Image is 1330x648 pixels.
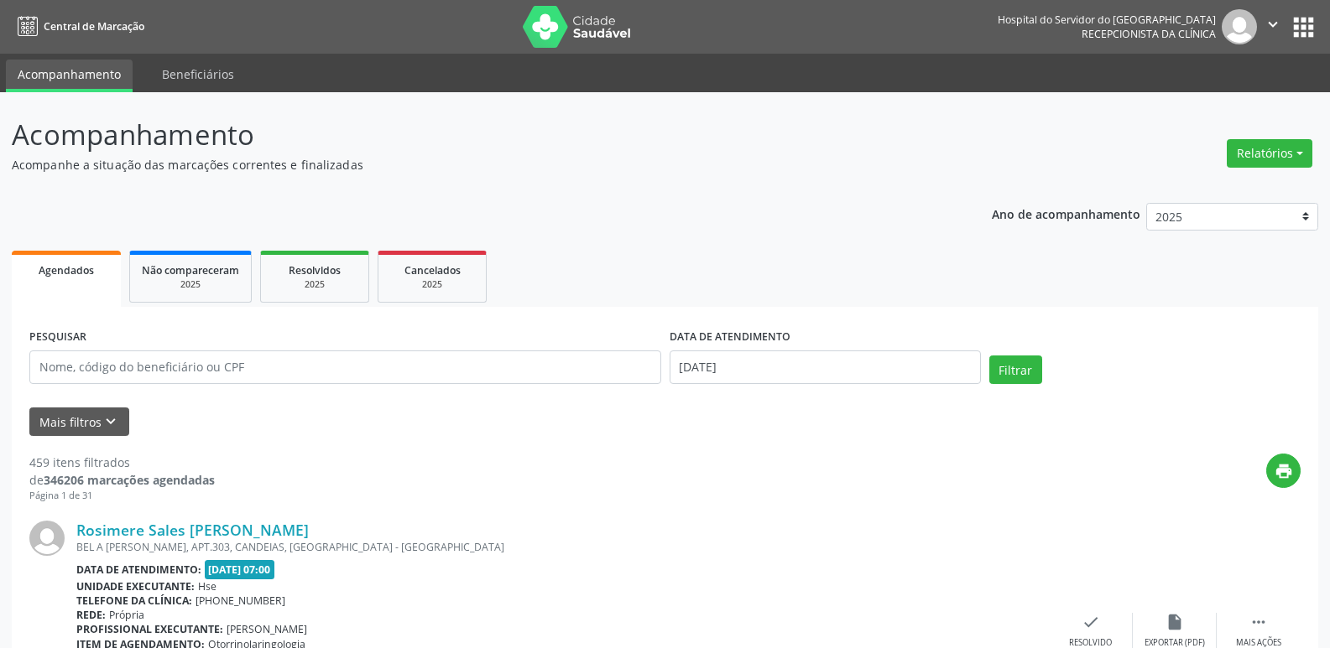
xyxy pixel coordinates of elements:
div: 459 itens filtrados [29,454,215,471]
img: img [29,521,65,556]
div: de [29,471,215,489]
span: Hse [198,579,216,594]
div: Página 1 de 31 [29,489,215,503]
p: Ano de acompanhamento [992,203,1140,224]
b: Telefone da clínica: [76,594,192,608]
i: check [1082,613,1100,631]
input: Selecione um intervalo [670,350,981,384]
a: Beneficiários [150,60,246,89]
div: 2025 [390,278,474,291]
button: Relatórios [1227,139,1312,168]
div: Hospital do Servidor do [GEOGRAPHIC_DATA] [998,13,1216,27]
span: [PHONE_NUMBER] [196,594,285,608]
button:  [1257,9,1289,44]
span: Agendados [39,263,94,277]
a: Central de Marcação [12,13,144,40]
input: Nome, código do beneficiário ou CPF [29,350,661,384]
label: DATA DE ATENDIMENTO [670,324,790,350]
p: Acompanhamento [12,114,926,156]
div: BEL A [PERSON_NAME], APT.303, CANDEIAS, [GEOGRAPHIC_DATA] - [GEOGRAPHIC_DATA] [76,540,1049,554]
a: Rosimere Sales [PERSON_NAME] [76,521,309,539]
i: insert_drive_file [1166,613,1184,631]
span: Recepcionista da clínica [1082,27,1216,41]
button: Mais filtroskeyboard_arrow_down [29,407,129,437]
p: Acompanhe a situação das marcações correntes e finalizadas [12,156,926,174]
button: apps [1289,13,1318,42]
div: 2025 [273,278,357,291]
span: Resolvidos [289,263,341,277]
i:  [1249,613,1268,631]
label: PESQUISAR [29,324,86,350]
span: Própria [109,608,144,622]
b: Unidade executante: [76,579,195,594]
i: print [1275,462,1293,480]
span: [PERSON_NAME] [227,622,307,636]
button: print [1266,454,1301,488]
span: [DATE] 07:00 [205,560,275,579]
b: Data de atendimento: [76,562,201,577]
button: Filtrar [989,355,1042,384]
span: Central de Marcação [44,19,144,34]
strong: 346206 marcações agendadas [44,472,215,488]
b: Rede: [76,608,106,622]
a: Acompanhamento [6,60,133,92]
span: Não compareceram [142,263,239,277]
span: Cancelados [404,263,461,277]
div: 2025 [142,278,239,291]
i: keyboard_arrow_down [102,412,120,431]
b: Profissional executante: [76,622,223,636]
img: img [1222,9,1257,44]
i:  [1264,15,1282,34]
